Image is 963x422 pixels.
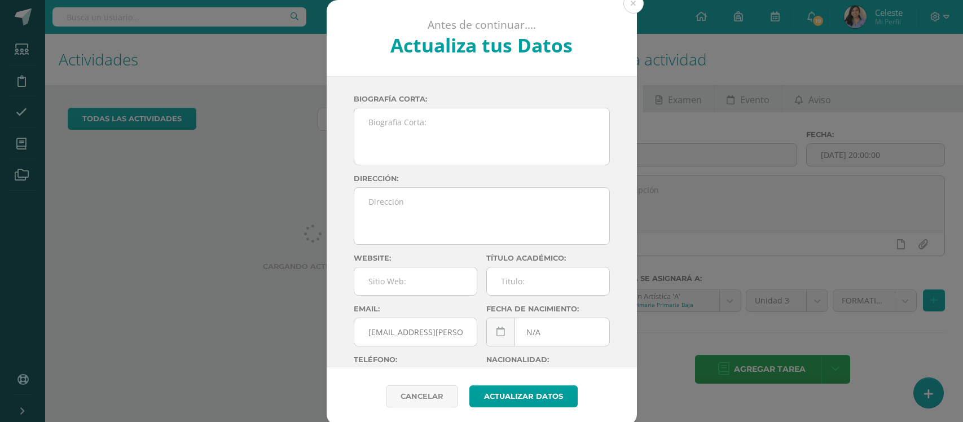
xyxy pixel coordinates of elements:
[357,18,606,32] p: Antes de continuar....
[386,385,458,407] a: Cancelar
[469,385,578,407] button: Actualizar datos
[354,318,477,346] input: Correo Electronico:
[354,254,477,262] label: Website:
[486,305,610,313] label: Fecha de nacimiento:
[487,318,609,346] input: Fecha de Nacimiento:
[354,174,610,183] label: Dirección:
[354,267,477,295] input: Sitio Web:
[354,95,610,103] label: Biografía corta:
[487,267,609,295] input: Titulo:
[357,32,606,58] h2: Actualiza tus Datos
[486,254,610,262] label: Título académico:
[354,305,477,313] label: Email:
[354,355,477,364] label: Teléfono:
[486,355,610,364] label: Nacionalidad:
